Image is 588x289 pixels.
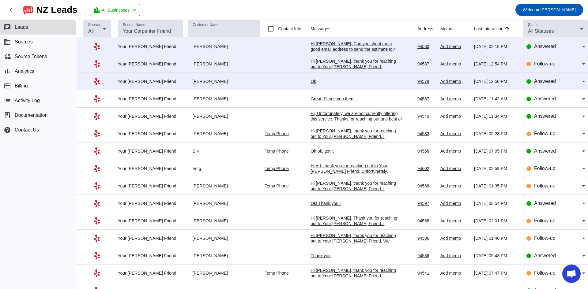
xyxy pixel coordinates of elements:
div: [DATE] 02:01:PM [474,218,518,224]
mat-icon: help [4,126,11,134]
mat-icon: Yelp [93,200,101,207]
div: Your [PERSON_NAME] Friend [118,113,183,119]
div: Hi [PERSON_NAME], thank you for reaching out to Your [PERSON_NAME] Friend. I apologize, but we sp... [311,180,402,213]
span: Contact Us [15,127,39,133]
span: Follow-up [534,183,555,188]
label: Contact Info [277,26,301,32]
a: Temp Phone [265,149,289,154]
mat-icon: chevron_left [131,6,138,14]
div: 94568 [417,218,435,224]
div: Hi [PERSON_NAME], thank you for reaching out to Your [PERSON_NAME] Friend. We specialize in exter... [311,233,402,260]
div: [PERSON_NAME] [188,183,260,189]
div: 94578 [417,79,435,84]
div: [DATE] 11:42:AM [474,96,518,102]
mat-icon: Yelp [93,78,101,85]
div: Your [PERSON_NAME] Friend [118,218,183,224]
div: Your [PERSON_NAME] Friend [118,148,183,154]
span: Answered [534,253,556,258]
div: 94536 [417,253,435,258]
mat-icon: Yelp [93,147,101,155]
mat-icon: payment [4,82,11,90]
mat-label: Status [528,23,538,27]
span: Answered [534,148,556,154]
span: Documentation [15,113,48,118]
div: [DATE] 12:54:PM [474,61,518,67]
button: All Businesses [90,4,140,16]
div: Great! I'll see you then. [311,96,402,102]
mat-icon: cloud_sync [4,53,11,60]
div: Your [PERSON_NAME] Friend [118,44,183,49]
div: [PERSON_NAME] [188,270,260,276]
div: 94568 [417,183,435,189]
div: [DATE] 01:35:PM [474,183,518,189]
span: All Statuses [528,28,554,34]
th: Messages [311,20,417,38]
div: Add memo [440,166,469,171]
mat-icon: location_city [93,6,100,14]
div: [DATE] 02:59:PM [474,166,518,171]
div: Add memo [440,148,469,154]
span: Analytics [15,69,34,74]
div: Your [PERSON_NAME] Friend [118,61,183,67]
a: Temp Phone [265,183,289,188]
div: [DATE] 12:50:PM [474,79,518,84]
div: Add memo [440,270,469,276]
div: [PERSON_NAME] [188,96,260,102]
div: [PERSON_NAME] [188,113,260,119]
mat-label: Source Name [123,23,145,27]
span: Billing [15,83,28,89]
span: Answered [534,79,556,84]
span: Leads [15,24,28,30]
mat-icon: Yelp [93,95,101,102]
mat-icon: Yelp [93,60,101,68]
mat-icon: business [4,38,11,46]
img: logo [23,5,33,15]
div: [PERSON_NAME] [188,218,260,224]
div: Add memo [440,131,469,136]
span: Welcome [523,7,541,12]
span: Sources [15,39,33,45]
div: 94536 [417,235,435,241]
div: NZ Leads [36,6,77,14]
div: Your [PERSON_NAME] Friend [118,253,183,258]
span: Follow-up [534,270,555,276]
span: Follow-up [534,218,555,223]
mat-icon: Yelp [93,252,101,259]
span: Follow-up [534,61,555,66]
div: 94549 [417,113,435,119]
span: Answered [534,96,556,101]
a: Temp Phone [265,131,289,136]
mat-icon: chevron_left [7,6,15,13]
div: [DATE] 09:23:PM [474,131,518,136]
div: Your [PERSON_NAME] Friend [118,235,183,241]
a: Temp Phone [265,271,289,276]
div: Add memo [440,96,469,102]
div: [DATE] 08:54:PM [474,201,518,206]
mat-label: Source [88,23,100,27]
div: [PERSON_NAME] [188,61,260,67]
span: [PERSON_NAME] [523,6,576,14]
div: 94541 [417,270,435,276]
mat-icon: chat [4,24,11,31]
span: All Businesses [102,6,130,14]
div: [PERSON_NAME] [188,79,260,84]
div: Your [PERSON_NAME] Friend [118,131,183,136]
mat-icon: Yelp [93,235,101,242]
div: Add memo [440,201,469,206]
div: Add memo [440,235,469,241]
mat-icon: Yelp [93,217,101,224]
div: Thank you [311,253,402,258]
th: Memos [440,20,474,38]
div: Add memo [440,183,469,189]
span: Source Tokens [15,54,47,59]
div: Open chat [562,265,581,283]
div: [PERSON_NAME] [188,235,260,241]
span: Activity Log [15,98,40,103]
div: Oh ok, got it [311,148,402,154]
div: Add memo [440,61,469,67]
div: [PERSON_NAME] [188,44,260,49]
mat-icon: Yelp [93,130,101,137]
div: Hi, Unfortunately, we are not currently offering this service. Thanks for reaching out and best o... [311,111,402,127]
div: 94560 [417,44,435,49]
div: Hi [PERSON_NAME], Can you shoot me a good email address to send the estimate to? Thanks! [311,41,402,57]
